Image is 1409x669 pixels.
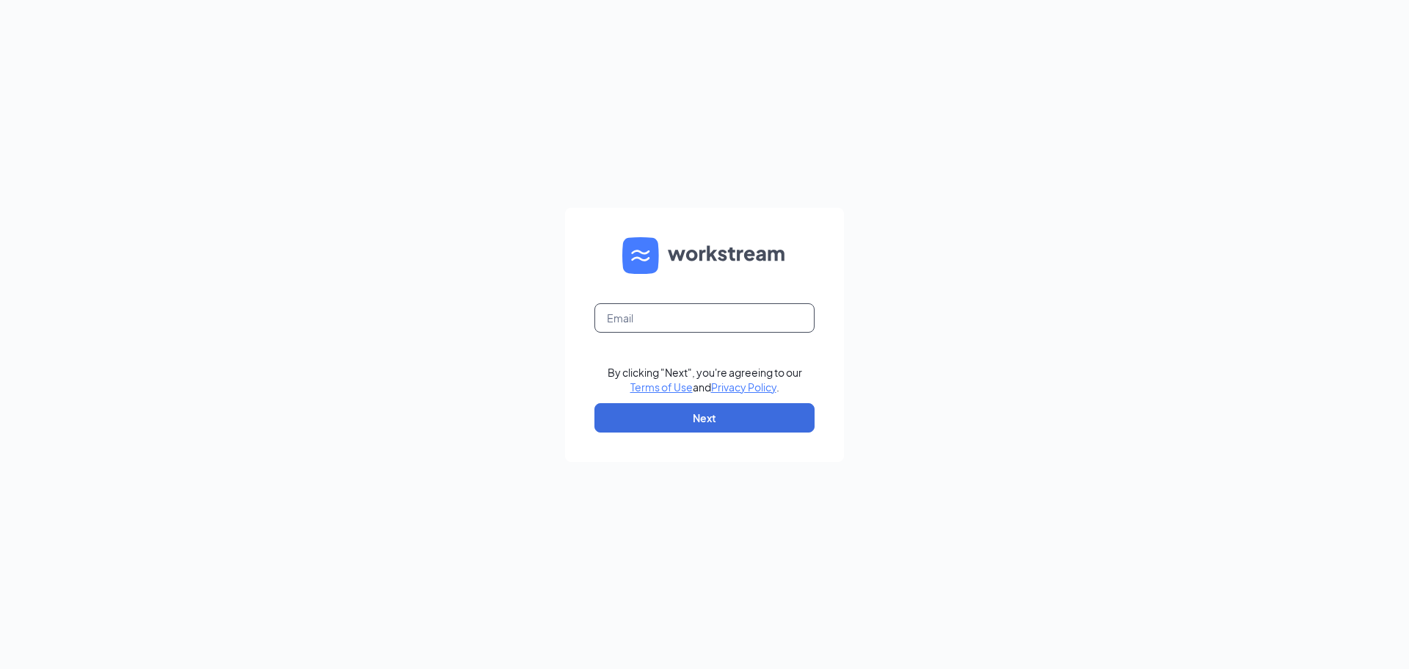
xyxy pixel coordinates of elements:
[622,237,787,274] img: WS logo and Workstream text
[594,403,815,433] button: Next
[608,365,802,394] div: By clicking "Next", you're agreeing to our and .
[711,380,776,394] a: Privacy Policy
[594,303,815,333] input: Email
[630,380,693,394] a: Terms of Use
